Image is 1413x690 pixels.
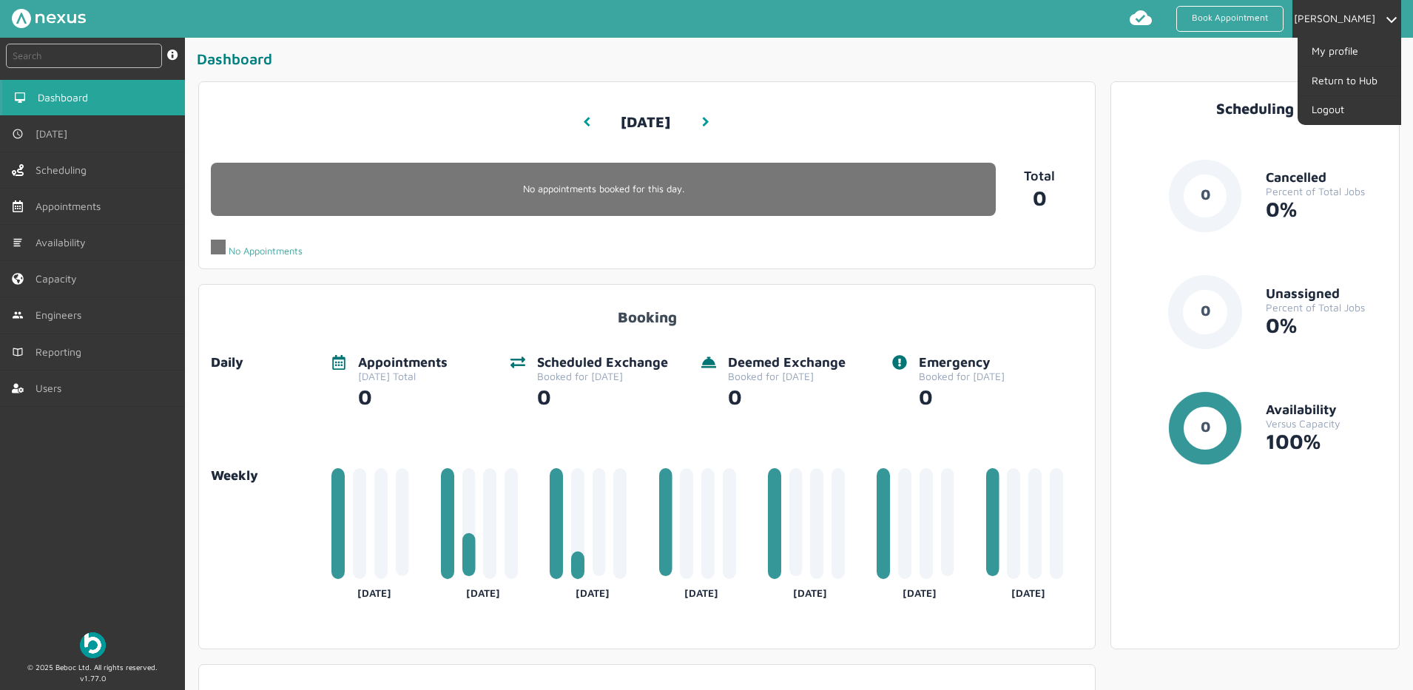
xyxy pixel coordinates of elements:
div: Booked for [DATE] [728,371,846,382]
span: Availability [36,237,92,248]
div: Unassigned [1266,286,1387,302]
div: Percent of Total Jobs [1266,186,1387,197]
div: Cancelled [1266,170,1387,186]
text: 0 [1200,186,1210,203]
div: 100% [1266,430,1387,453]
div: Dashboard [197,50,1407,74]
div: 0 [358,382,448,409]
div: Booked for [DATE] [537,371,668,382]
img: md-cloud-done.svg [1129,6,1153,30]
p: Total [996,169,1083,184]
span: Reporting [36,346,87,358]
img: md-time.svg [12,128,24,140]
div: [DATE] Total [358,371,448,382]
span: Scheduling [36,164,92,176]
img: md-list.svg [12,237,24,248]
div: [DATE] [659,581,744,599]
div: No Appointments [211,240,303,257]
img: user-left-menu.svg [12,382,24,394]
div: Deemed Exchange [728,355,846,371]
div: Appointments [358,355,448,371]
img: appointments-left-menu.svg [12,200,24,212]
span: Engineers [36,309,87,321]
span: Users [36,382,67,394]
div: Availability [1266,402,1387,418]
div: [DATE] [550,581,635,599]
text: 0 [1200,302,1210,319]
div: Booking [211,297,1083,325]
div: [DATE] [877,581,962,599]
div: Percent of Total Jobs [1266,302,1387,314]
img: md-book.svg [12,346,24,358]
div: [DATE] [986,581,1071,599]
div: Daily [211,355,320,371]
div: 0% [1266,197,1387,221]
div: Emergency [919,355,1005,371]
input: Search by: Ref, PostCode, MPAN, MPRN, Account, Customer [6,44,162,68]
div: 0 [919,382,1005,409]
div: 0 [537,382,668,409]
div: 0% [1266,314,1387,337]
a: My profile [1300,38,1400,66]
div: Scheduled Exchange [537,355,668,371]
h3: [DATE] [621,102,670,143]
a: Return to Hub [1300,67,1400,95]
a: Logout [1300,96,1400,124]
text: 0 [1200,418,1210,435]
div: [DATE] [331,581,417,599]
span: Dashboard [38,92,94,104]
div: Scheduling [1123,100,1387,117]
a: 0UnassignedPercent of Total Jobs0% [1123,275,1387,373]
img: Beboc Logo [80,632,106,658]
a: 0CancelledPercent of Total Jobs0% [1123,159,1387,257]
a: Weekly [211,468,320,484]
span: [DATE] [36,128,73,140]
div: 0 [728,382,846,409]
img: md-people.svg [12,309,24,321]
img: md-desktop.svg [14,92,26,104]
img: capacity-left-menu.svg [12,273,24,285]
img: scheduling-left-menu.svg [12,164,24,176]
img: Nexus [12,9,86,28]
div: [DATE] [441,581,526,599]
span: Capacity [36,273,83,285]
div: Versus Capacity [1266,418,1387,430]
a: 0 [996,183,1083,210]
div: [DATE] [768,581,853,599]
a: Book Appointment [1176,6,1284,32]
p: No appointments booked for this day. [211,183,996,195]
div: Booked for [DATE] [919,371,1005,382]
span: Appointments [36,200,107,212]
